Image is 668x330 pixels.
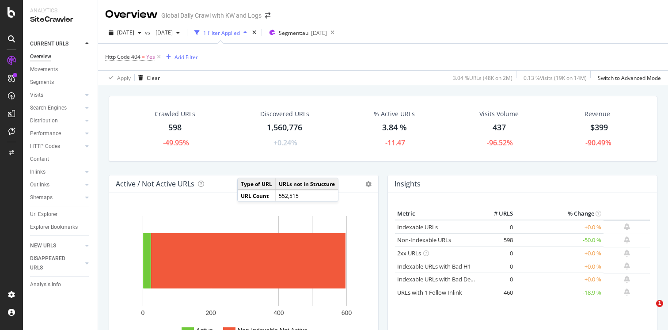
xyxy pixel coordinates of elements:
[480,286,515,299] td: 460
[480,234,515,247] td: 598
[365,181,372,187] i: Options
[30,155,91,164] a: Content
[30,223,78,232] div: Explorer Bookmarks
[30,91,43,100] div: Visits
[30,142,83,151] a: HTTP Codes
[515,286,603,299] td: -18.9 %
[515,207,603,220] th: % Change
[624,250,630,257] div: bell-plus
[30,254,83,273] a: DISAPPEARED URLS
[480,273,515,286] td: 0
[30,280,61,289] div: Analysis Info
[238,190,276,201] td: URL Count
[30,52,91,61] a: Overview
[30,91,83,100] a: Visits
[30,7,91,15] div: Analytics
[515,220,603,234] td: +0.0 %
[594,71,661,85] button: Switch to Advanced Mode
[146,51,155,63] span: Yes
[273,138,297,148] div: +0.24%
[105,7,158,22] div: Overview
[30,103,83,113] a: Search Engines
[311,29,327,37] div: [DATE]
[105,53,140,61] span: Http Code 404
[395,207,480,220] th: Metric
[238,178,276,190] td: Type of URL
[30,65,91,74] a: Movements
[141,309,145,316] text: 0
[624,262,630,269] div: bell-plus
[493,122,506,133] div: 437
[117,29,134,36] span: 2025 Sep. 3rd
[624,223,630,230] div: bell-plus
[30,116,83,125] a: Distribution
[30,15,91,25] div: SiteCrawler
[260,110,309,118] div: Discovered URLs
[30,155,49,164] div: Content
[163,52,198,62] button: Add Filter
[105,26,145,40] button: [DATE]
[397,249,421,257] a: 2xx URLs
[397,288,462,296] a: URLs with 1 Follow Inlink
[30,116,58,125] div: Distribution
[382,122,407,133] div: 3.84 %
[161,11,262,20] div: Global Daily Crawl with KW and Logs
[30,129,61,138] div: Performance
[30,180,49,190] div: Outlinks
[30,193,53,202] div: Sitemaps
[147,74,160,82] div: Clear
[524,74,587,82] div: 0.13 % Visits ( 19K on 14M )
[30,167,46,177] div: Inlinks
[30,254,75,273] div: DISAPPEARED URLS
[515,234,603,247] td: -50.0 %
[30,103,67,113] div: Search Engines
[638,300,659,321] iframe: Intercom live chat
[266,26,327,40] button: Segment:au[DATE]
[30,78,91,87] a: Segments
[480,207,515,220] th: # URLS
[30,193,83,202] a: Sitemaps
[397,223,438,231] a: Indexable URLs
[30,241,83,250] a: NEW URLS
[265,12,270,19] div: arrow-right-arrow-left
[145,29,152,36] span: vs
[155,110,195,118] div: Crawled URLs
[30,52,51,61] div: Overview
[30,210,91,219] a: Url Explorer
[30,280,91,289] a: Analysis Info
[342,309,352,316] text: 600
[135,71,160,85] button: Clear
[30,78,54,87] div: Segments
[203,29,240,37] div: 1 Filter Applied
[250,28,258,37] div: times
[487,138,513,148] div: -96.52%
[276,178,338,190] td: URLs not in Structure
[152,26,183,40] button: [DATE]
[480,220,515,234] td: 0
[273,309,284,316] text: 400
[479,110,519,118] div: Visits Volume
[276,190,338,201] td: 552,515
[515,247,603,260] td: +0.0 %
[590,122,608,133] span: $399
[480,247,515,260] td: 0
[205,309,216,316] text: 200
[267,122,302,133] div: 1,560,776
[152,29,173,36] span: 2025 May. 1st
[116,178,194,190] h4: Active / Not Active URLs
[585,138,611,148] div: -90.49%
[191,26,250,40] button: 1 Filter Applied
[142,53,145,61] span: =
[515,273,603,286] td: +0.0 %
[30,241,56,250] div: NEW URLS
[480,260,515,273] td: 0
[279,29,308,37] span: Segment: au
[374,110,415,118] div: % Active URLs
[624,288,630,296] div: bell-plus
[30,210,57,219] div: Url Explorer
[117,74,131,82] div: Apply
[168,122,182,133] div: 598
[656,300,663,307] span: 1
[30,39,83,49] a: CURRENT URLS
[624,236,630,243] div: bell-plus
